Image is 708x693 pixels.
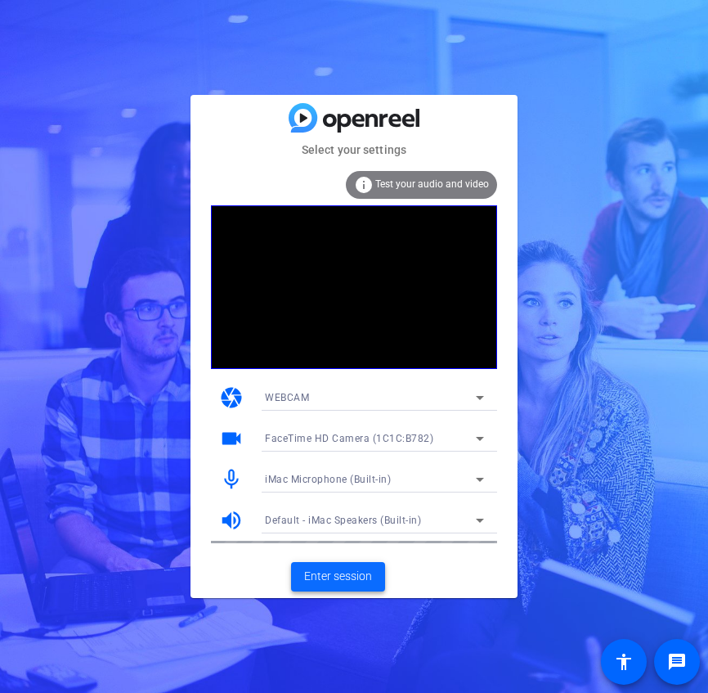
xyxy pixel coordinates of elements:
[265,474,391,485] span: iMac Microphone (Built-in)
[219,426,244,451] mat-icon: videocam
[289,103,419,132] img: blue-gradient.svg
[265,433,433,444] span: FaceTime HD Camera (1C1C:B782)
[667,652,687,672] mat-icon: message
[265,392,309,403] span: WEBCAM
[219,385,244,410] mat-icon: camera
[190,141,518,159] mat-card-subtitle: Select your settings
[304,568,372,585] span: Enter session
[375,178,489,190] span: Test your audio and video
[614,652,634,672] mat-icon: accessibility
[219,508,244,533] mat-icon: volume_up
[354,175,374,195] mat-icon: info
[291,562,385,592] button: Enter session
[265,515,421,526] span: Default - iMac Speakers (Built-in)
[219,467,244,492] mat-icon: mic_none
